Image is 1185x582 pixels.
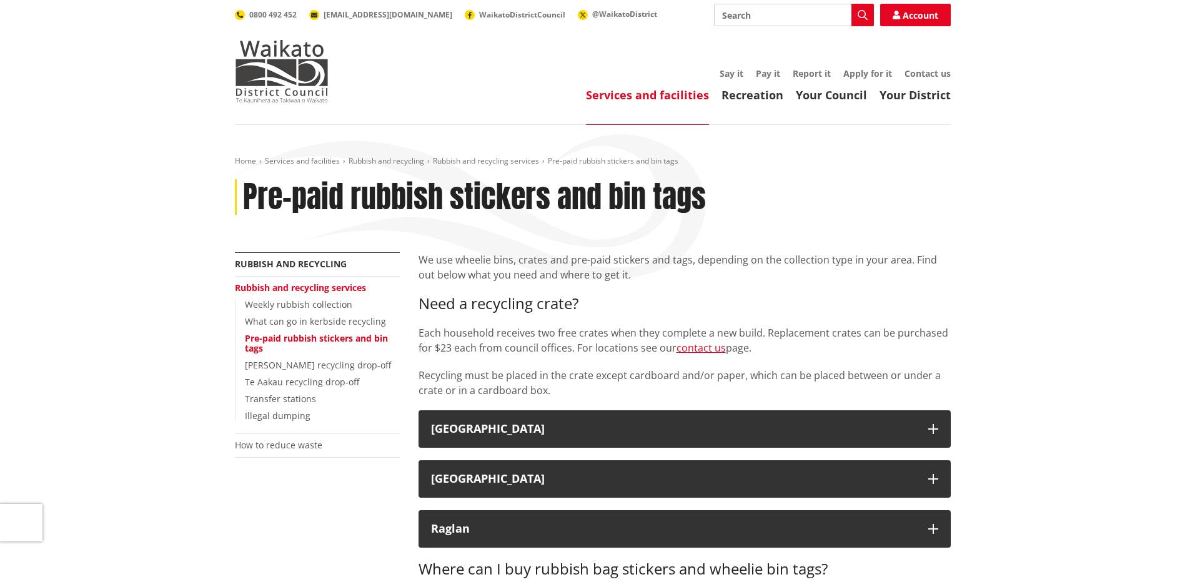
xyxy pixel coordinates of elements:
a: Account [880,4,951,26]
nav: breadcrumb [235,156,951,167]
p: We use wheelie bins, crates and pre-paid stickers and tags, depending on the collection type in y... [419,252,951,282]
h1: Pre-paid rubbish stickers and bin tags [243,179,706,215]
a: How to reduce waste [235,439,322,451]
div: [GEOGRAPHIC_DATA] [431,423,916,435]
a: Pay it [756,67,780,79]
div: [GEOGRAPHIC_DATA] [431,473,916,485]
a: Services and facilities [586,87,709,102]
a: Apply for it [843,67,892,79]
a: Weekly rubbish collection [245,298,352,310]
a: Report it [793,67,831,79]
h3: Where can I buy rubbish bag stickers and wheelie bin tags? [419,560,951,578]
span: [EMAIL_ADDRESS][DOMAIN_NAME] [324,9,452,20]
div: Raglan [431,523,916,535]
a: contact us [677,341,726,355]
a: Te Aakau recycling drop-off [245,376,359,388]
button: [GEOGRAPHIC_DATA] [419,410,951,448]
a: What can go in kerbside recycling [245,315,386,327]
input: Search input [714,4,874,26]
p: Recycling must be placed in the crate except cardboard and/or paper, which can be placed between ... [419,368,951,398]
a: Contact us [905,67,951,79]
button: [GEOGRAPHIC_DATA] [419,460,951,498]
a: Your Council [796,87,867,102]
a: Your District [880,87,951,102]
span: WaikatoDistrictCouncil [479,9,565,20]
a: WaikatoDistrictCouncil [465,9,565,20]
h3: Need a recycling crate? [419,295,951,313]
span: @WaikatoDistrict [592,9,657,19]
span: Pre-paid rubbish stickers and bin tags [548,155,678,166]
a: Illegal dumping [245,410,310,422]
a: @WaikatoDistrict [578,9,657,19]
a: Home [235,155,256,166]
p: Each household receives two free crates when they complete a new build. Replacement crates can be... [419,325,951,355]
img: Waikato District Council - Te Kaunihera aa Takiwaa o Waikato [235,40,329,102]
a: Recreation [721,87,783,102]
a: Rubbish and recycling services [433,155,539,166]
a: Transfer stations [245,393,316,405]
a: Rubbish and recycling [349,155,424,166]
a: Say it [720,67,743,79]
a: Rubbish and recycling services [235,282,366,293]
button: Raglan [419,510,951,548]
a: Pre-paid rubbish stickers and bin tags [245,332,388,355]
a: Services and facilities [265,155,340,166]
a: [EMAIL_ADDRESS][DOMAIN_NAME] [309,9,452,20]
a: [PERSON_NAME] recycling drop-off [245,359,391,371]
a: 0800 492 452 [235,9,297,20]
span: 0800 492 452 [249,9,297,20]
a: Rubbish and recycling [235,258,347,270]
